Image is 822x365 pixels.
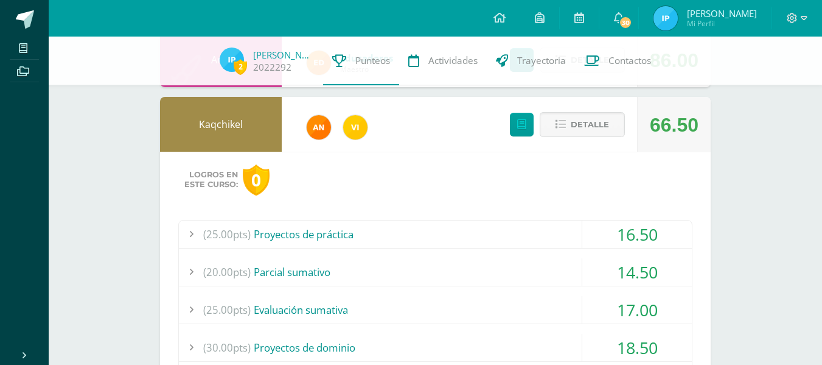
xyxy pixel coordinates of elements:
[160,97,282,152] div: Kaqchikel
[582,258,692,286] div: 14.50
[575,37,660,85] a: Contactos
[203,221,251,248] span: (25.00pts)
[307,115,331,140] img: fc6731ddebfef4a76f049f6e852e62c4.png
[582,296,692,324] div: 17.00
[184,170,238,190] span: Logros en este curso:
[487,37,575,85] a: Trayectoria
[428,54,478,67] span: Actividades
[323,37,399,85] a: Punteos
[220,48,244,72] img: d72ece5849e75a8ab3d9f762b2869359.png
[343,115,367,140] img: f428c1eda9873657749a26557ec094a8.png
[179,258,692,286] div: Parcial sumativo
[650,97,698,152] div: 66.50
[582,334,692,361] div: 18.50
[619,16,632,29] span: 30
[203,334,251,361] span: (30.00pts)
[234,59,247,74] span: 2
[179,296,692,324] div: Evaluación sumativa
[203,258,251,286] span: (20.00pts)
[243,165,270,196] div: 0
[540,112,625,137] button: Detalle
[571,113,609,136] span: Detalle
[179,221,692,248] div: Proyectos de práctica
[608,54,651,67] span: Contactos
[517,54,566,67] span: Trayectoria
[179,334,692,361] div: Proyectos de dominio
[203,296,251,324] span: (25.00pts)
[687,18,757,29] span: Mi Perfil
[355,54,390,67] span: Punteos
[653,6,678,30] img: d72ece5849e75a8ab3d9f762b2869359.png
[582,221,692,248] div: 16.50
[253,49,314,61] a: [PERSON_NAME]
[687,7,757,19] span: [PERSON_NAME]
[253,61,291,74] a: 2022292
[399,37,487,85] a: Actividades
